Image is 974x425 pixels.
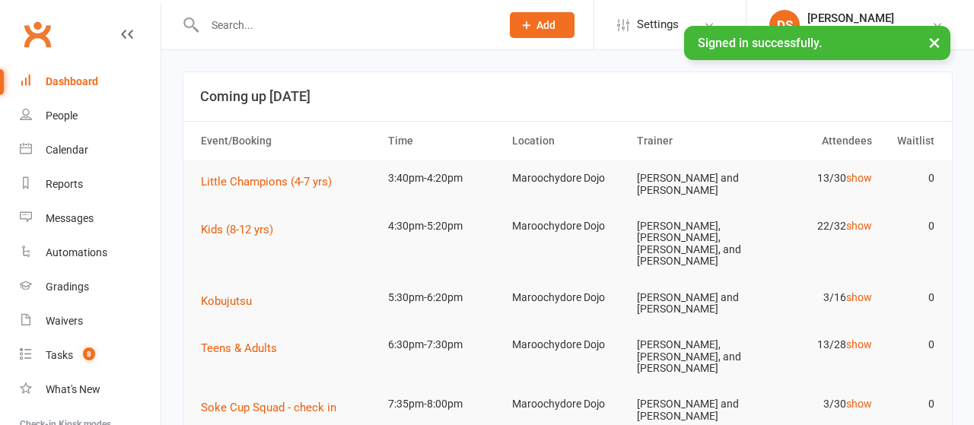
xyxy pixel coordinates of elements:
a: Reports [20,167,161,201]
td: [PERSON_NAME], [PERSON_NAME], [PERSON_NAME], and [PERSON_NAME] [630,208,755,280]
button: Kobujutsu [201,292,263,310]
a: Tasks 8 [20,338,161,373]
td: [PERSON_NAME] and [PERSON_NAME] [630,160,755,208]
button: Little Champions (4-7 yrs) [201,173,342,191]
td: 13/30 [754,160,879,196]
div: Gradings [46,281,89,293]
a: Calendar [20,133,161,167]
div: Automations [46,246,107,258]
th: Trainer [630,122,755,160]
td: Maroochydore Dojo [505,327,630,363]
button: Teens & Adults [201,339,288,357]
td: Maroochydore Dojo [505,160,630,196]
span: Kids (8-12 yrs) [201,223,273,236]
a: Clubworx [18,15,56,53]
span: Signed in successfully. [698,36,822,50]
span: 8 [83,347,95,360]
a: show [846,172,872,184]
td: 13/28 [754,327,879,363]
td: 5:30pm-6:20pm [381,280,506,316]
h3: Coming up [DATE] [200,89,935,104]
a: show [846,338,872,350]
th: Waitlist [879,122,941,160]
td: 22/32 [754,208,879,244]
button: Soke Cup Squad - check in [201,398,347,417]
a: What's New [20,373,161,407]
span: Soke Cup Squad - check in [201,401,336,414]
div: What's New [46,383,100,395]
th: Location [505,122,630,160]
span: Little Champions (4-7 yrs) [201,175,332,189]
td: 0 [879,386,941,422]
div: Messages [46,212,94,224]
div: Calendar [46,144,88,156]
button: × [921,26,948,59]
th: Attendees [754,122,879,160]
span: Kobujutsu [201,294,252,308]
td: 0 [879,327,941,363]
th: Time [381,122,506,160]
button: Add [510,12,575,38]
a: Waivers [20,304,161,338]
td: 3:40pm-4:20pm [381,160,506,196]
td: [PERSON_NAME], [PERSON_NAME], and [PERSON_NAME] [630,327,755,386]
td: 0 [879,208,941,244]
a: Messages [20,201,161,236]
div: [PERSON_NAME] [807,11,915,25]
td: 0 [879,280,941,316]
div: Tasks [46,349,73,361]
a: show [846,220,872,232]
td: 0 [879,160,941,196]
td: Maroochydore Dojo [505,280,630,316]
td: 4:30pm-5:20pm [381,208,506,244]
td: Maroochydore Dojo [505,386,630,422]
td: Maroochydore Dojo [505,208,630,244]
td: 3/30 [754,386,879,422]
td: 7:35pm-8:00pm [381,386,506,422]
a: Automations [20,236,161,270]
td: [PERSON_NAME] and [PERSON_NAME] [630,280,755,328]
td: 6:30pm-7:30pm [381,327,506,363]
a: Dashboard [20,65,161,99]
th: Event/Booking [194,122,381,160]
div: Dashboard [46,75,98,87]
a: People [20,99,161,133]
div: DS [769,10,800,40]
div: Sunshine Coast Karate [807,25,915,39]
input: Search... [200,14,490,36]
span: Teens & Adults [201,341,277,355]
a: show [846,398,872,410]
span: Add [536,19,555,31]
button: Kids (8-12 yrs) [201,220,284,239]
div: Waivers [46,315,83,327]
div: Reports [46,178,83,190]
a: show [846,291,872,303]
a: Gradings [20,270,161,304]
td: 3/16 [754,280,879,316]
div: People [46,109,78,122]
span: Settings [637,8,679,42]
